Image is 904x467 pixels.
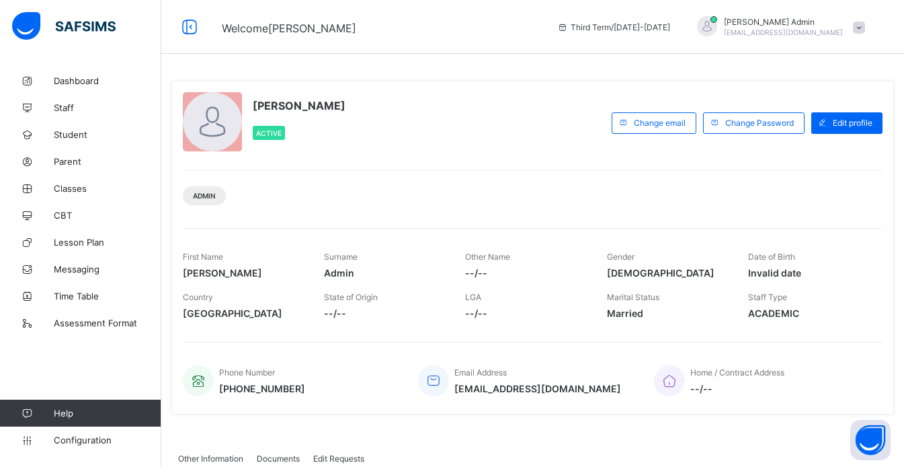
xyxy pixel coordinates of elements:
[324,292,378,302] span: State of Origin
[465,252,510,262] span: Other Name
[54,435,161,445] span: Configuration
[256,129,282,137] span: Active
[724,28,843,36] span: [EMAIL_ADDRESS][DOMAIN_NAME]
[54,408,161,419] span: Help
[257,454,300,464] span: Documents
[748,308,869,319] span: ACADEMIC
[54,264,161,275] span: Messaging
[748,252,795,262] span: Date of Birth
[748,292,787,302] span: Staff Type
[724,17,843,27] span: [PERSON_NAME] Admin
[193,192,216,200] span: Admin
[54,75,161,86] span: Dashboard
[324,267,445,279] span: Admin
[54,102,161,113] span: Staff
[183,267,304,279] span: [PERSON_NAME]
[748,267,869,279] span: Invalid date
[557,22,670,32] span: session/term information
[690,367,784,378] span: Home / Contract Address
[222,22,356,35] span: Welcome [PERSON_NAME]
[183,252,223,262] span: First Name
[54,291,161,301] span: Time Table
[253,99,345,112] span: [PERSON_NAME]
[465,267,586,279] span: --/--
[54,318,161,328] span: Assessment Format
[833,118,872,128] span: Edit profile
[454,367,507,378] span: Email Address
[850,420,891,460] button: Open asap
[634,118,686,128] span: Change email
[690,383,784,394] span: --/--
[178,454,243,464] span: Other Information
[607,308,728,319] span: Married
[454,383,621,394] span: [EMAIL_ADDRESS][DOMAIN_NAME]
[465,308,586,319] span: --/--
[54,210,161,221] span: CBT
[12,12,116,40] img: safsims
[324,252,358,262] span: Surname
[54,156,161,167] span: Parent
[219,367,275,378] span: Phone Number
[54,237,161,248] span: Lesson Plan
[54,129,161,140] span: Student
[684,16,872,38] div: AbdulAdmin
[54,183,161,194] span: Classes
[324,308,445,319] span: --/--
[183,292,213,302] span: Country
[607,292,659,302] span: Marital Status
[219,383,305,394] span: [PHONE_NUMBER]
[183,308,304,319] span: [GEOGRAPHIC_DATA]
[725,118,794,128] span: Change Password
[313,454,364,464] span: Edit Requests
[607,267,728,279] span: [DEMOGRAPHIC_DATA]
[465,292,481,302] span: LGA
[607,252,634,262] span: Gender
